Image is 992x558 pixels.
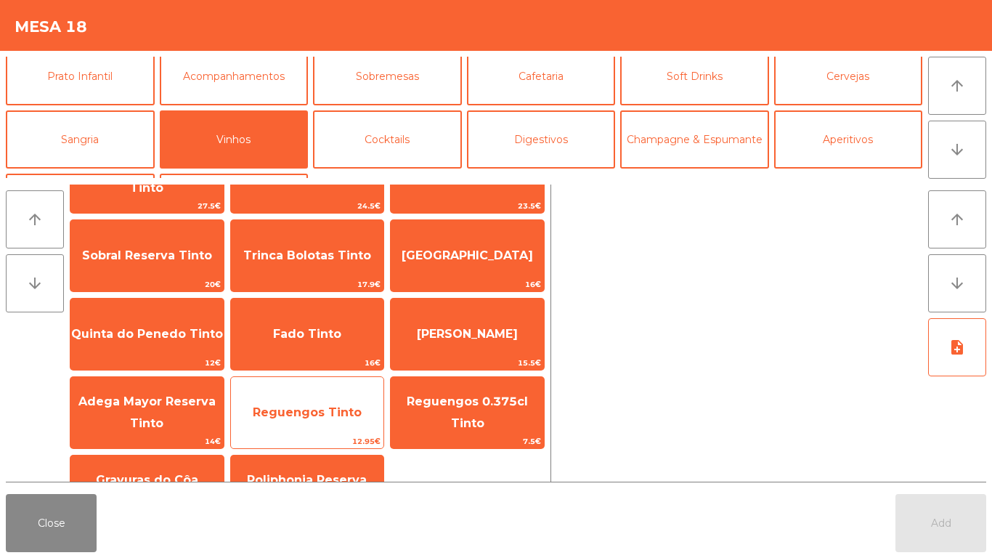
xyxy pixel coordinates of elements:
[948,339,966,356] i: note_add
[467,47,616,105] button: Cafetaria
[253,405,362,419] span: Reguengos Tinto
[391,199,544,213] span: 23.5€
[928,57,986,115] button: arrow_upward
[6,190,64,248] button: arrow_upward
[948,275,966,292] i: arrow_downward
[774,110,923,169] button: Aperitivos
[6,174,155,232] button: Gins
[70,434,224,448] span: 14€
[928,121,986,179] button: arrow_downward
[407,395,528,430] span: Reguengos 0.375cl Tinto
[243,248,371,262] span: Trinca Bolotas Tinto
[391,434,544,448] span: 7.5€
[231,356,384,370] span: 16€
[15,16,87,38] h4: Mesa 18
[26,211,44,228] i: arrow_upward
[160,47,309,105] button: Acompanhamentos
[70,278,224,291] span: 20€
[273,327,341,341] span: Fado Tinto
[948,77,966,94] i: arrow_upward
[391,278,544,291] span: 16€
[26,275,44,292] i: arrow_downward
[231,199,384,213] span: 24.5€
[313,47,462,105] button: Sobremesas
[6,47,155,105] button: Prato Infantil
[928,254,986,312] button: arrow_downward
[231,434,384,448] span: 12.95€
[6,494,97,552] button: Close
[78,395,216,430] span: Adega Mayor Reserva Tinto
[70,199,224,213] span: 27.5€
[417,327,518,341] span: [PERSON_NAME]
[391,356,544,370] span: 15.5€
[467,110,616,169] button: Digestivos
[928,190,986,248] button: arrow_upward
[96,473,198,509] span: Gravuras do Côa Reserva Tinto
[71,327,223,341] span: Quinta do Penedo Tinto
[948,141,966,158] i: arrow_downward
[6,254,64,312] button: arrow_downward
[774,47,923,105] button: Cervejas
[70,356,224,370] span: 12€
[313,110,462,169] button: Cocktails
[247,473,367,509] span: Poliphonia Reserva Tinto
[402,248,533,262] span: [GEOGRAPHIC_DATA]
[928,318,986,376] button: note_add
[6,110,155,169] button: Sangria
[620,47,769,105] button: Soft Drinks
[948,211,966,228] i: arrow_upward
[160,174,309,232] button: Take-Away
[160,110,309,169] button: Vinhos
[620,110,769,169] button: Champagne & Espumante
[231,278,384,291] span: 17.9€
[82,248,212,262] span: Sobral Reserva Tinto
